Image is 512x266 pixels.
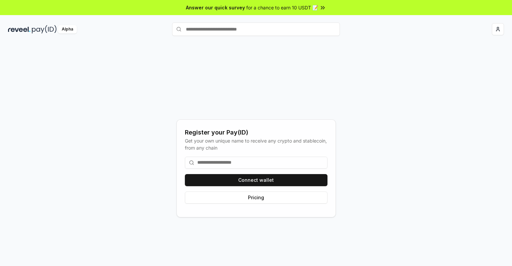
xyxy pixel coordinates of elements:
img: reveel_dark [8,25,31,34]
span: Answer our quick survey [186,4,245,11]
span: for a chance to earn 10 USDT 📝 [246,4,318,11]
div: Alpha [58,25,77,34]
button: Connect wallet [185,174,327,186]
img: pay_id [32,25,57,34]
div: Register your Pay(ID) [185,128,327,137]
button: Pricing [185,192,327,204]
div: Get your own unique name to receive any crypto and stablecoin, from any chain [185,137,327,151]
